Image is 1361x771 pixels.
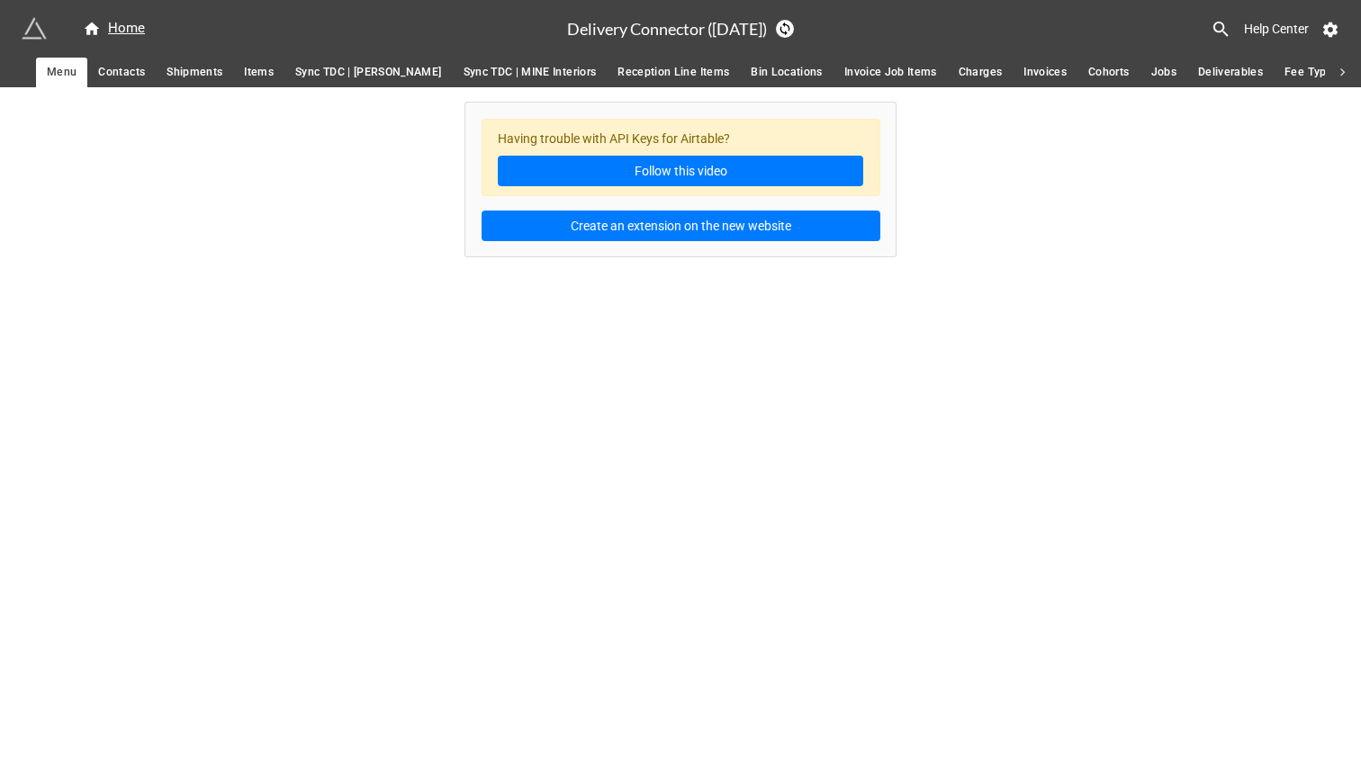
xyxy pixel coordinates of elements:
[22,16,47,41] img: miniextensions-icon.73ae0678.png
[83,18,145,40] div: Home
[498,156,863,186] a: Follow this video
[776,20,794,38] a: Sync Base Structure
[844,63,937,82] span: Invoice Job Items
[1231,13,1321,45] a: Help Center
[567,21,767,37] h3: Delivery Connector ([DATE])
[464,63,597,82] span: Sync TDC | MINE Interiors
[1284,63,1338,82] span: Fee Types
[1088,63,1129,82] span: Cohorts
[1151,63,1176,82] span: Jobs
[36,58,1325,87] div: scrollable auto tabs example
[47,63,77,82] span: Menu
[482,119,880,197] div: Having trouble with API Keys for Airtable?
[244,63,274,82] span: Items
[1300,710,1343,753] iframe: Intercom live chat
[295,63,441,82] span: Sync TDC | [PERSON_NAME]
[98,63,145,82] span: Contacts
[1198,63,1263,82] span: Deliverables
[959,63,1002,82] span: Charges
[482,211,880,241] button: Create an extension on the new website
[72,18,156,40] a: Home
[167,63,222,82] span: Shipments
[617,63,729,82] span: Reception Line Items
[751,63,823,82] span: Bin Locations
[1023,63,1067,82] span: Invoices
